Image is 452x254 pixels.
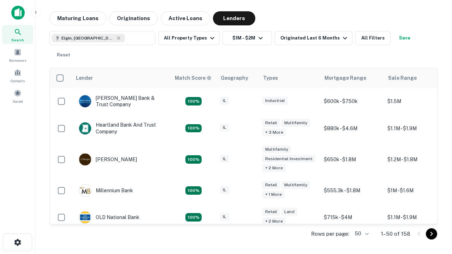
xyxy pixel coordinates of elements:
button: Active Loans [161,11,210,25]
iframe: Chat Widget [417,198,452,231]
img: picture [79,122,91,134]
td: $650k - $1.8M [320,142,384,177]
button: Reset [52,48,75,62]
td: $555.3k - $1.8M [320,177,384,204]
img: picture [79,153,91,165]
div: IL [220,155,229,163]
button: Save your search to get updates of matches that match your search criteria. [393,31,416,45]
td: $1.1M - $1.9M [384,204,447,231]
img: picture [79,95,91,107]
div: Geography [221,74,248,82]
th: Geography [216,68,259,88]
div: Land [281,208,297,216]
a: Search [2,25,33,44]
th: Lender [72,68,171,88]
span: Search [11,37,24,43]
span: Elgin, [GEOGRAPHIC_DATA], [GEOGRAPHIC_DATA] [61,35,114,41]
div: Multifamily [281,119,310,127]
td: $715k - $4M [320,204,384,231]
div: 50 [352,229,370,239]
th: Sale Range [384,68,447,88]
button: Lenders [213,11,255,25]
div: Matching Properties: 16, hasApolloMatch: undefined [185,186,202,195]
div: Matching Properties: 28, hasApolloMatch: undefined [185,97,202,105]
th: Capitalize uses an advanced AI algorithm to match your search with the best lender. The match sco... [171,68,216,88]
span: Saved [13,98,23,104]
td: $600k - $750k [320,88,384,115]
div: OLD National Bank [79,211,139,224]
div: Retail [262,181,280,189]
div: Millennium Bank [79,184,133,197]
button: All Property Types [158,31,220,45]
div: Matching Properties: 24, hasApolloMatch: undefined [185,155,202,164]
h6: Match Score [175,74,210,82]
div: Heartland Bank And Trust Company [79,122,163,134]
div: Capitalize uses an advanced AI algorithm to match your search with the best lender. The match sco... [175,74,212,82]
div: Matching Properties: 20, hasApolloMatch: undefined [185,124,202,133]
span: Contacts [11,78,25,84]
div: [PERSON_NAME] Bank & Trust Company [79,95,163,108]
div: IL [220,186,229,194]
a: Borrowers [2,46,33,65]
a: Contacts [2,66,33,85]
img: picture [79,185,91,196]
td: $880k - $4.6M [320,115,384,141]
td: $1.1M - $1.9M [384,115,447,141]
div: Multifamily [281,181,310,189]
div: + 1 more [262,190,285,199]
div: Mortgage Range [325,74,366,82]
div: + 2 more [262,217,286,225]
img: capitalize-icon.png [11,6,25,20]
button: $1M - $2M [222,31,272,45]
div: IL [220,123,229,132]
div: Industrial [262,97,288,105]
div: Retail [262,119,280,127]
button: Go to next page [426,228,437,240]
button: Originations [109,11,158,25]
div: IL [220,97,229,105]
div: Sale Range [388,74,417,82]
span: Borrowers [9,58,26,63]
div: + 2 more [262,164,286,172]
td: $1.5M [384,88,447,115]
button: Maturing Loans [49,11,106,25]
div: + 3 more [262,128,286,137]
button: Originated Last 6 Months [275,31,352,45]
img: picture [79,211,91,223]
th: Types [259,68,320,88]
div: Lender [76,74,93,82]
p: 1–50 of 158 [381,230,410,238]
div: Types [263,74,278,82]
a: Saved [2,86,33,105]
td: $1.2M - $1.8M [384,142,447,177]
div: Residential Investment [262,155,315,163]
div: Originated Last 6 Months [280,34,349,42]
p: Rows per page: [311,230,349,238]
div: Matching Properties: 22, hasApolloMatch: undefined [185,213,202,222]
button: All Filters [355,31,391,45]
div: [PERSON_NAME] [79,153,137,166]
th: Mortgage Range [320,68,384,88]
div: IL [220,213,229,221]
div: Multifamily [262,145,291,153]
div: Retail [262,208,280,216]
td: $1M - $1.6M [384,177,447,204]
